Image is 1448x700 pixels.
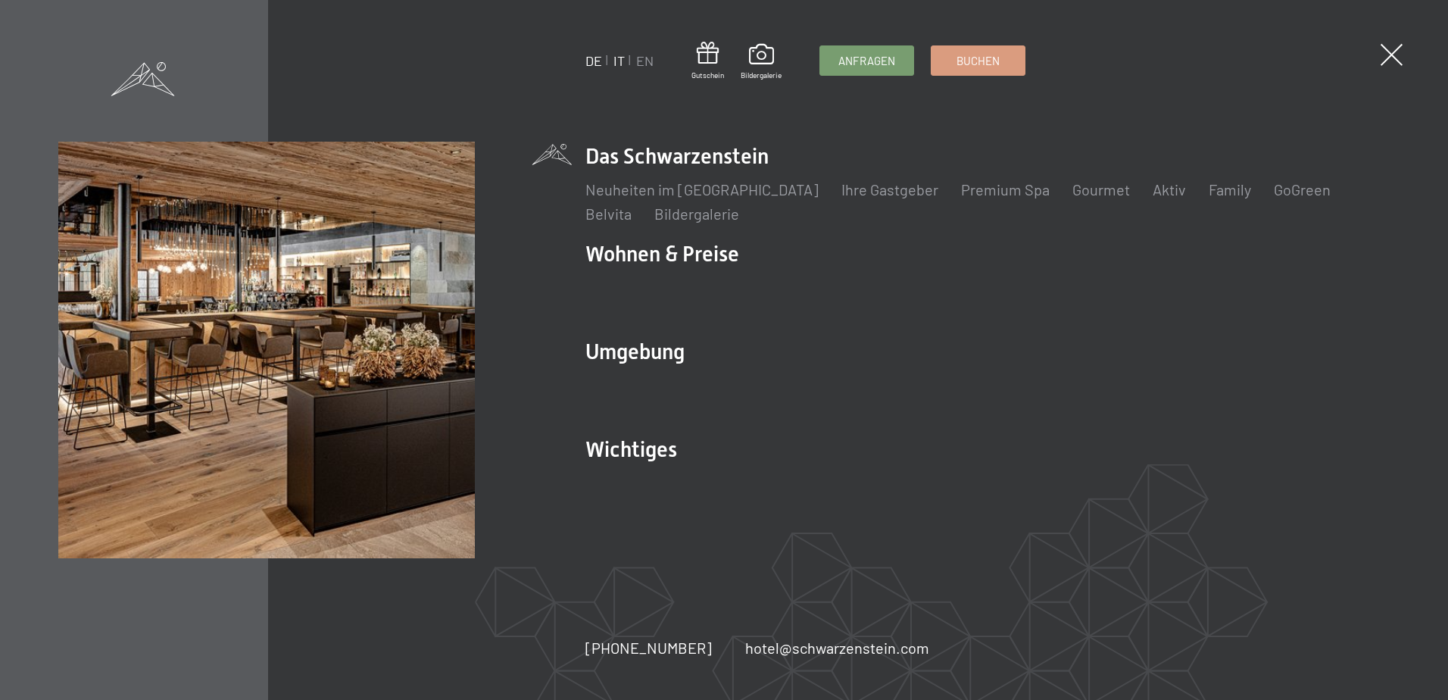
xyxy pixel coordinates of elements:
a: Family [1209,180,1251,198]
a: Aktiv [1153,180,1186,198]
a: hotel@schwarzenstein.com [745,637,929,658]
a: Bildergalerie [654,205,739,223]
a: Buchen [932,46,1025,75]
span: [PHONE_NUMBER] [585,639,712,657]
a: Neuheiten im [GEOGRAPHIC_DATA] [585,180,819,198]
span: Buchen [956,53,1000,69]
a: IT [613,52,625,69]
a: Premium Spa [961,180,1050,198]
a: Gutschein [691,42,724,80]
span: Gutschein [691,70,724,80]
a: [PHONE_NUMBER] [585,637,712,658]
a: Belvita [585,205,632,223]
span: Bildergalerie [741,70,782,80]
a: Gourmet [1072,180,1130,198]
a: Ihre Gastgeber [841,180,938,198]
a: Anfragen [820,46,913,75]
a: EN [636,52,654,69]
a: GoGreen [1274,180,1331,198]
a: DE [585,52,602,69]
span: Anfragen [838,53,895,69]
a: Bildergalerie [741,44,782,80]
